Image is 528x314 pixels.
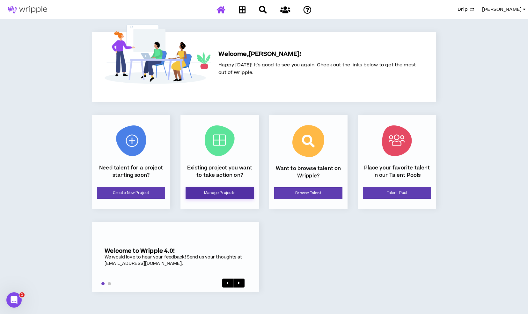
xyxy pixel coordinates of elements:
[458,6,468,13] span: Drip
[363,187,431,199] a: Talent Pool
[19,292,25,297] span: 1
[274,165,342,179] p: Want to browse talent on Wripple?
[218,50,416,59] h5: Welcome, [PERSON_NAME] !
[6,292,22,308] iframe: Intercom live chat
[382,125,412,156] img: Talent Pool
[363,164,431,179] p: Place your favorite talent in our Talent Pools
[218,62,416,76] span: Happy [DATE]! It's good to see you again. Check out the links below to get the most out of Wripple.
[105,254,246,267] div: We would love to hear your feedback! Send us your thoughts at [EMAIL_ADDRESS][DOMAIN_NAME].
[97,164,165,179] p: Need talent for a project starting soon?
[274,187,342,199] a: Browse Talent
[105,248,246,254] h5: Welcome to Wripple 4.0!
[482,6,522,13] span: [PERSON_NAME]
[186,187,254,199] a: Manage Projects
[97,187,165,199] a: Create New Project
[205,125,235,156] img: Current Projects
[186,164,254,179] p: Existing project you want to take action on?
[458,6,474,13] button: Drip
[116,125,146,156] img: New Project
